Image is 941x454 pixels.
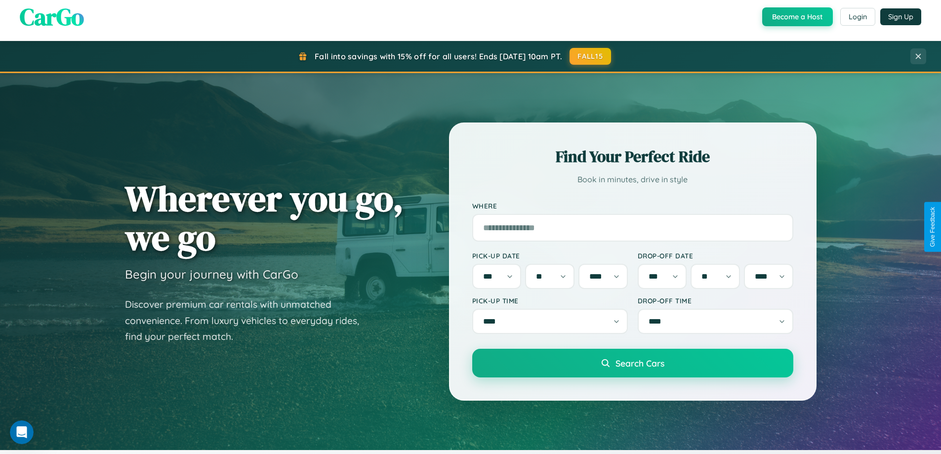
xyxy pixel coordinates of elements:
span: CarGo [20,0,84,33]
label: Pick-up Date [472,251,628,260]
button: FALL15 [570,48,611,65]
h1: Wherever you go, we go [125,179,404,257]
span: Fall into savings with 15% off for all users! Ends [DATE] 10am PT. [315,51,562,61]
h2: Find Your Perfect Ride [472,146,793,167]
iframe: Intercom live chat [10,420,34,444]
label: Drop-off Time [638,296,793,305]
button: Sign Up [880,8,921,25]
button: Search Cars [472,349,793,377]
button: Become a Host [762,7,833,26]
label: Drop-off Date [638,251,793,260]
button: Login [840,8,875,26]
h3: Begin your journey with CarGo [125,267,298,282]
div: Give Feedback [929,207,936,247]
label: Pick-up Time [472,296,628,305]
label: Where [472,202,793,210]
p: Book in minutes, drive in style [472,172,793,187]
span: Search Cars [615,358,664,369]
p: Discover premium car rentals with unmatched convenience. From luxury vehicles to everyday rides, ... [125,296,372,345]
